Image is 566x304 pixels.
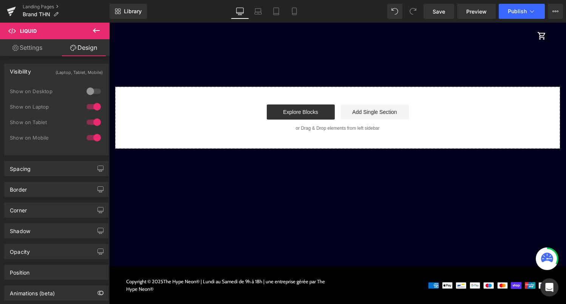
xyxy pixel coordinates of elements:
[40,45,58,49] div: Domaine
[87,44,93,50] img: tab_keywords_by_traffic_grey.svg
[10,286,55,296] div: Animations (beta)
[10,89,78,94] div: Show on Desktop
[10,135,78,140] div: Show on Mobile
[249,4,267,19] a: Laptop
[23,4,110,10] a: Landing Pages
[17,256,216,269] span: | une entreprise gérée par The Hype Neon®
[457,4,496,19] a: Preview
[110,4,147,19] a: New Library
[387,4,402,19] button: Undo
[466,8,487,15] span: Preview
[10,104,78,109] div: Show on Laptop
[124,8,142,15] span: Library
[20,20,85,26] div: Domaine: [DOMAIN_NAME]
[21,12,37,18] div: v 4.0.25
[10,182,27,193] div: Border
[267,4,285,19] a: Tablet
[18,103,439,108] p: or Drag & Drop elements from left sidebar
[158,82,226,97] a: Explore Blocks
[10,161,31,172] div: Spacing
[508,8,527,14] span: Publish
[12,20,18,26] img: website_grey.svg
[17,256,90,262] span: Copyright © 2025
[54,256,90,262] a: The Hype Neon®
[10,64,31,75] div: Visibility
[231,4,249,19] a: Desktop
[56,39,111,56] a: Design
[56,64,103,77] div: (Laptop, Tablet, Mobile)
[499,4,545,19] button: Publish
[425,6,440,21] a: Panier
[10,203,27,213] div: Corner
[10,224,30,234] div: Shadow
[285,4,303,19] a: Mobile
[31,44,37,50] img: tab_domain_overview_orange.svg
[10,120,78,125] div: Show on Tablet
[10,244,30,255] div: Opacity
[405,4,421,19] button: Redo
[23,11,50,17] span: Brand THN
[232,82,300,97] a: Add Single Section
[95,45,114,49] div: Mots-clés
[10,265,29,276] div: Position
[540,278,558,296] div: Open Intercom Messenger
[548,4,563,19] button: More
[12,12,18,18] img: logo_orange.svg
[20,28,37,34] span: Liquid
[91,256,153,262] span: | Lundi au Samedi de 9h à 18h
[428,9,437,18] span: shopping_cart
[433,8,445,15] span: Save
